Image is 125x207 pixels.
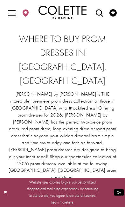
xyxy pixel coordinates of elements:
p: [PERSON_NAME] by [PERSON_NAME] is THE incredible, premiere prom dress collection for those in [GE... [8,91,117,181]
h2: Where to buy prom dresses in [GEOGRAPHIC_DATA], [GEOGRAPHIC_DATA] [8,32,117,88]
p: Website uses cookies to give you personalized shopping and marketing experiences. By continuing t... [25,179,100,206]
a: here [67,200,73,205]
button: Close Dialog [1,189,10,196]
button: Submit Dialog [114,189,124,196]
